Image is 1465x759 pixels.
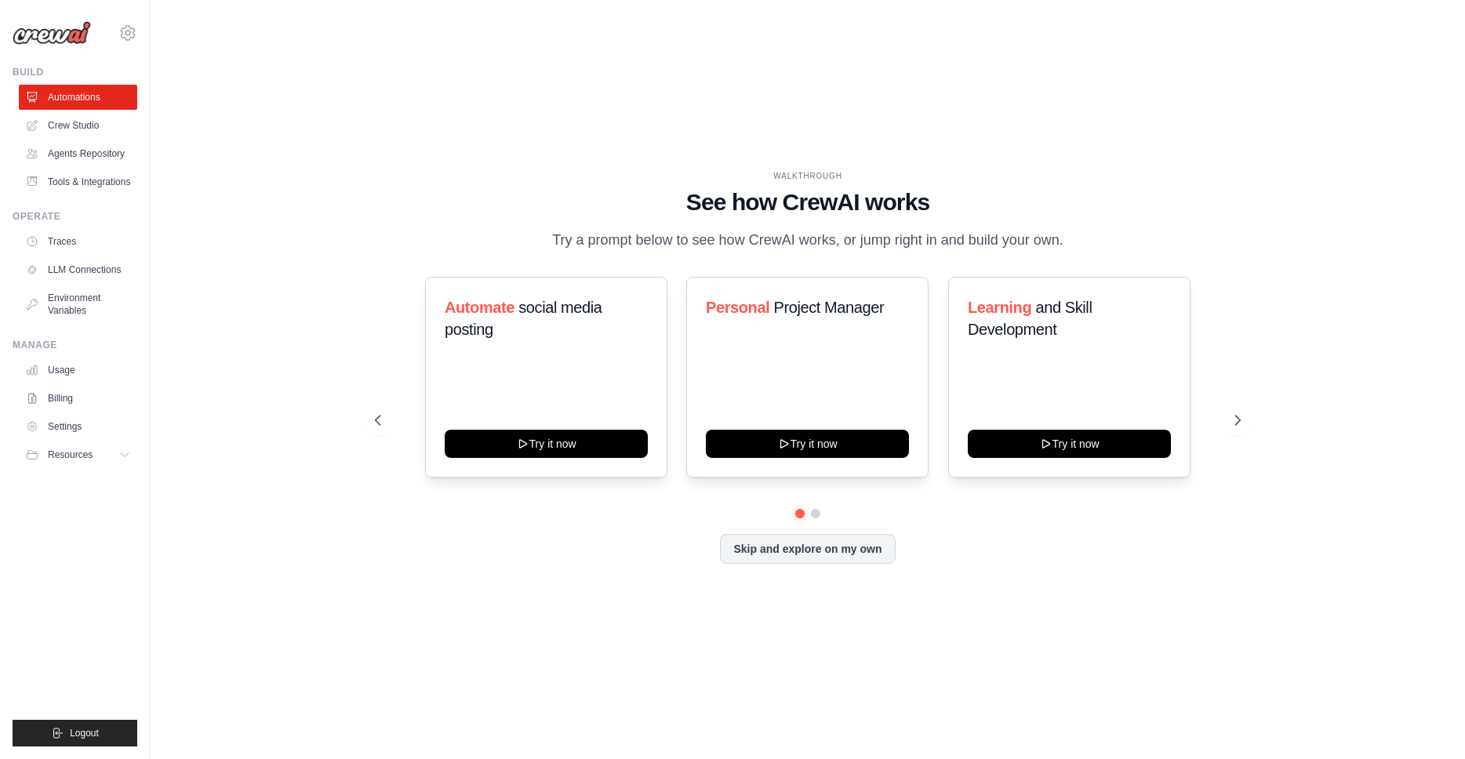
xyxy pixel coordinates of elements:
button: Resources [19,442,137,467]
a: Tools & Integrations [19,169,137,194]
a: Agents Repository [19,141,137,166]
span: social media posting [445,299,602,338]
div: Manage [13,339,137,351]
a: Environment Variables [19,285,137,323]
a: Crew Studio [19,113,137,138]
a: Billing [19,386,137,411]
button: Skip and explore on my own [720,534,895,564]
span: Learning [968,299,1031,316]
span: Personal [706,299,769,316]
span: Automate [445,299,514,316]
img: Logo [13,21,91,45]
a: Automations [19,85,137,110]
span: Logout [70,727,99,739]
div: WALKTHROUGH [375,170,1241,182]
button: Try it now [706,430,909,458]
button: Logout [13,720,137,746]
h1: See how CrewAI works [375,188,1241,216]
span: Resources [48,448,93,461]
div: Operate [13,210,137,223]
p: Try a prompt below to see how CrewAI works, or jump right in and build your own. [544,229,1071,252]
span: Project Manager [774,299,885,316]
a: LLM Connections [19,257,137,282]
a: Usage [19,358,137,383]
a: Traces [19,229,137,254]
div: Build [13,66,137,78]
button: Try it now [968,430,1171,458]
a: Settings [19,414,137,439]
button: Try it now [445,430,648,458]
span: and Skill Development [968,299,1092,338]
